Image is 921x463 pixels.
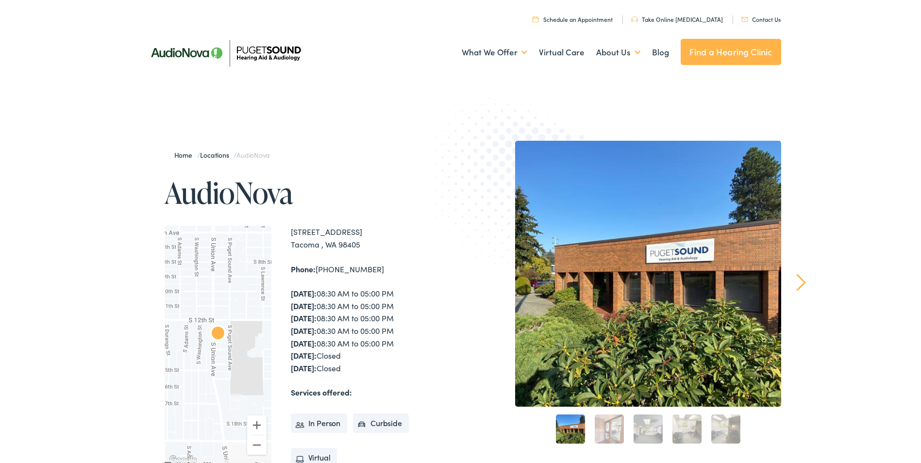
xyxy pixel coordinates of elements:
[596,34,640,70] a: About Us
[291,288,317,298] strong: [DATE]:
[533,16,538,22] img: utility icon
[247,415,267,435] button: Zoom in
[556,414,585,444] a: 1
[291,350,317,361] strong: [DATE]:
[595,414,624,444] a: 2
[652,34,669,70] a: Blog
[291,226,461,250] div: [STREET_ADDRESS] Tacoma , WA 98405
[741,15,781,23] a: Contact Us
[796,274,805,291] a: Next
[291,413,348,433] li: In Person
[291,300,317,311] strong: [DATE]:
[291,338,317,348] strong: [DATE]:
[634,414,663,444] a: 3
[533,15,613,23] a: Schedule an Appointment
[672,414,702,444] a: 4
[174,150,270,160] span: / /
[462,34,527,70] a: What We Offer
[291,325,317,336] strong: [DATE]:
[681,39,781,65] a: Find a Hearing Clinic
[741,17,748,22] img: utility icon
[539,34,585,70] a: Virtual Care
[247,435,267,455] button: Zoom out
[236,150,269,160] span: AudioNova
[631,17,638,22] img: utility icon
[174,150,197,160] a: Home
[291,363,317,373] strong: [DATE]:
[631,15,723,23] a: Take Online [MEDICAL_DATA]
[291,263,461,276] div: [PHONE_NUMBER]
[291,387,352,397] strong: Services offered:
[206,323,230,346] div: AudioNova
[291,313,317,323] strong: [DATE]:
[711,414,740,444] a: 5
[200,150,234,160] a: Locations
[291,287,461,374] div: 08:30 AM to 05:00 PM 08:30 AM to 05:00 PM 08:30 AM to 05:00 PM 08:30 AM to 05:00 PM 08:30 AM to 0...
[165,177,461,209] h1: AudioNova
[291,264,316,274] strong: Phone:
[353,413,409,433] li: Curbside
